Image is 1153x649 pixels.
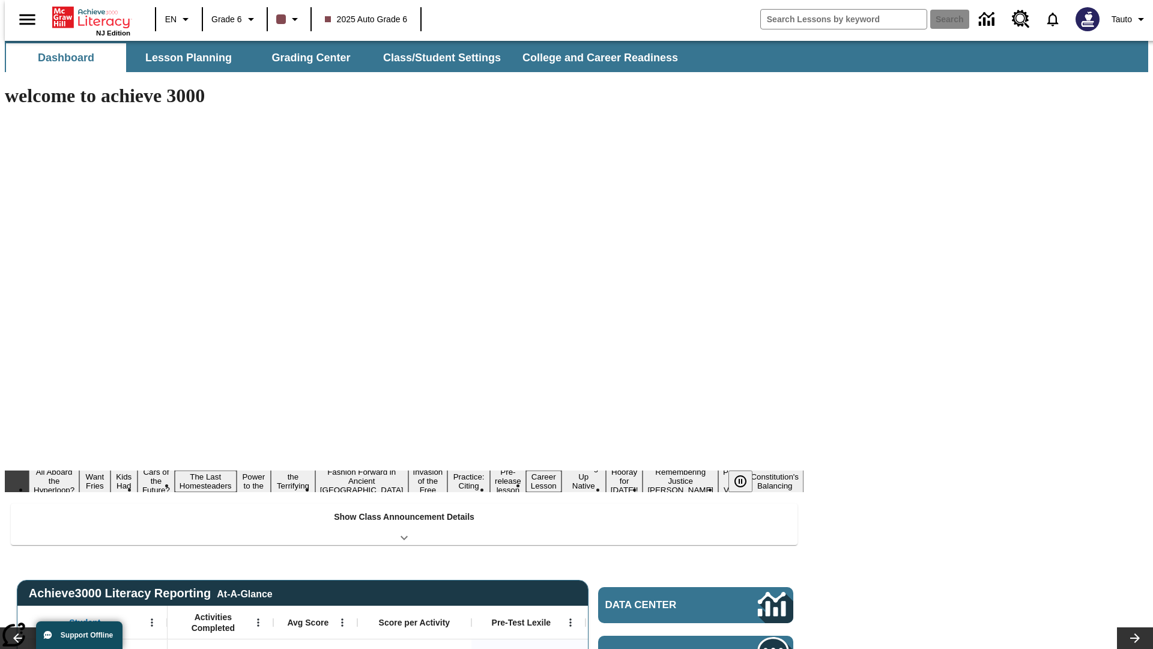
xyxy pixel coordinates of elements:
span: Achieve3000 Literacy Reporting [29,587,273,600]
div: Pause [728,471,764,492]
h1: welcome to achieve 3000 [5,85,803,107]
span: Activities Completed [174,612,253,633]
a: Resource Center, Will open in new tab [1005,3,1037,35]
p: Show Class Announcement Details [334,511,474,523]
span: Student [69,617,100,628]
button: Support Offline [36,621,123,649]
button: Pause [728,471,752,492]
button: Slide 12 Career Lesson [526,471,561,492]
button: Slide 14 Hooray for Constitution Day! [606,466,643,496]
a: Data Center [598,587,793,623]
input: search field [761,10,927,29]
button: Slide 13 Cooking Up Native Traditions [561,462,606,501]
span: Support Offline [61,631,113,639]
button: Grading Center [251,43,371,72]
button: Language: EN, Select a language [160,8,198,30]
span: Avg Score [287,617,328,628]
div: SubNavbar [5,43,689,72]
button: Slide 11 Pre-release lesson [490,466,526,496]
span: Grade 6 [211,13,242,26]
button: Slide 4 Cars of the Future? [138,466,175,496]
button: Slide 3 Dirty Jobs Kids Had To Do [110,452,138,510]
button: Class/Student Settings [374,43,510,72]
span: 2025 Auto Grade 6 [325,13,408,26]
button: Select a new avatar [1068,4,1107,35]
a: Home [52,5,130,29]
button: Open side menu [10,2,45,37]
span: Tauto [1112,13,1132,26]
button: Open Menu [143,614,161,632]
a: Notifications [1037,4,1068,35]
img: Avatar [1076,7,1100,31]
div: SubNavbar [5,41,1148,72]
button: Dashboard [6,43,126,72]
button: Slide 9 The Invasion of the Free CD [408,457,448,505]
div: At-A-Glance [217,587,272,600]
button: Slide 1 All Aboard the Hyperloop? [29,466,79,496]
button: Lesson Planning [129,43,249,72]
button: Open Menu [249,614,267,632]
button: Slide 5 The Last Homesteaders [175,471,237,492]
button: Slide 7 Attack of the Terrifying Tomatoes [271,462,315,501]
button: Slide 6 Solar Power to the People [237,462,271,501]
button: Open Menu [333,614,351,632]
button: Grade: Grade 6, Select a grade [207,8,263,30]
button: Slide 16 Point of View [718,466,746,496]
button: Slide 17 The Constitution's Balancing Act [746,462,803,501]
span: Pre-Test Lexile [492,617,551,628]
button: Slide 2 Do You Want Fries With That? [79,452,110,510]
button: Open Menu [561,614,580,632]
button: Class color is dark brown. Change class color [271,8,307,30]
button: Slide 8 Fashion Forward in Ancient Rome [315,466,408,496]
button: Profile/Settings [1107,8,1153,30]
span: Data Center [605,599,718,611]
button: College and Career Readiness [513,43,688,72]
a: Data Center [972,3,1005,36]
button: Slide 10 Mixed Practice: Citing Evidence [447,462,490,501]
span: EN [165,13,177,26]
div: Home [52,4,130,37]
div: Show Class Announcement Details [11,504,797,545]
button: Slide 15 Remembering Justice O'Connor [643,466,718,496]
span: NJ Edition [96,29,130,37]
span: Score per Activity [379,617,450,628]
button: Lesson carousel, Next [1117,627,1153,649]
